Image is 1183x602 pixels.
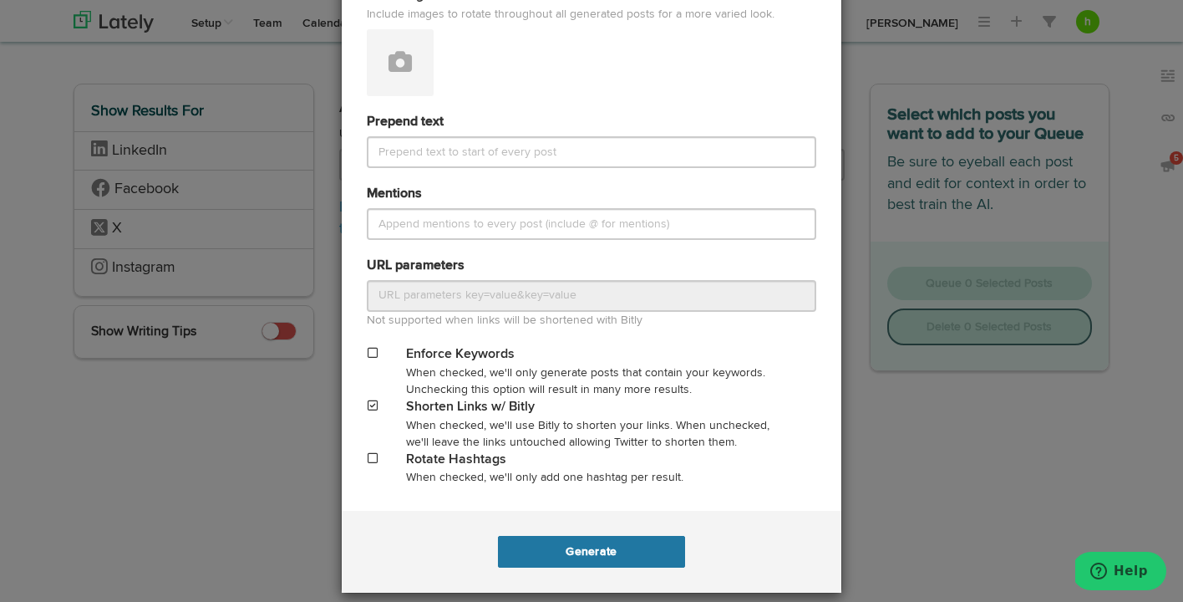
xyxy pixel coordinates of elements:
[367,314,642,326] span: Not supported when links will be shortened with Bitly
[367,6,816,29] span: Include images to rotate throughout all generated posts for a more varied look.
[367,280,816,312] input: URL parameters key=value&key=value
[406,417,776,451] div: When checked, we'll use Bitly to shorten your links. When unchecked, we'll leave the links untouc...
[367,113,444,132] label: Prepend text
[498,536,684,568] button: Generate
[406,451,776,470] div: Rotate Hashtags
[1075,552,1166,594] iframe: Opens a widget where you can find more information
[406,469,776,486] div: When checked, we'll only add one hashtag per result.
[367,257,465,276] label: URL parameters
[367,208,816,240] input: Append mentions to every post (include @ for mentions)
[406,345,776,365] div: Enforce Keywords
[406,398,776,417] div: Shorten Links w/ Bitly
[406,365,776,398] div: When checked, we'll only generate posts that contain your keywords. Unchecking this option will r...
[367,185,422,204] label: Mentions
[367,136,816,168] input: Prepend text to start of every post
